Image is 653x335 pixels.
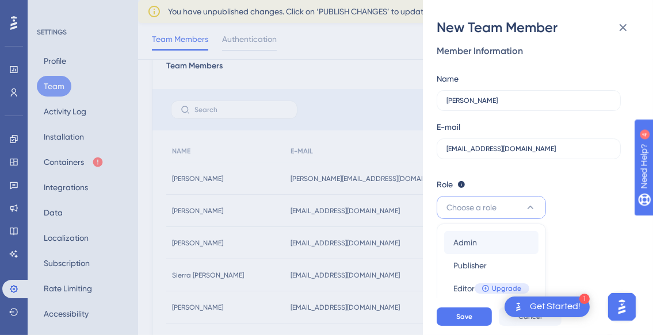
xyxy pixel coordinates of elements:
div: 4 [80,6,83,15]
span: Publisher [453,259,487,272]
div: 1 [579,294,590,304]
span: Upgrade [492,284,521,293]
input: Name [446,97,611,105]
span: Need Help? [27,3,72,17]
div: Open Get Started! checklist, remaining modules: 1 [505,297,590,317]
span: Save [456,312,472,321]
span: Admin [453,236,477,249]
button: Save [437,307,492,326]
div: E-mail [437,120,460,134]
div: Editor [453,282,529,295]
div: Name [437,72,459,86]
div: Get Started! [530,301,581,313]
div: New Team Member [437,18,639,37]
img: launcher-image-alternative-text [511,300,525,314]
span: Role [437,178,453,191]
input: E-mail [446,145,606,153]
button: Admin [444,231,539,254]
button: Cancel [499,307,562,326]
iframe: UserGuiding AI Assistant Launcher [605,290,639,324]
button: EditorUpgrade [444,277,539,300]
button: Publisher [444,254,539,277]
span: Choose a role [446,201,497,214]
div: Member Information [437,44,630,58]
button: Choose a role [437,196,546,219]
